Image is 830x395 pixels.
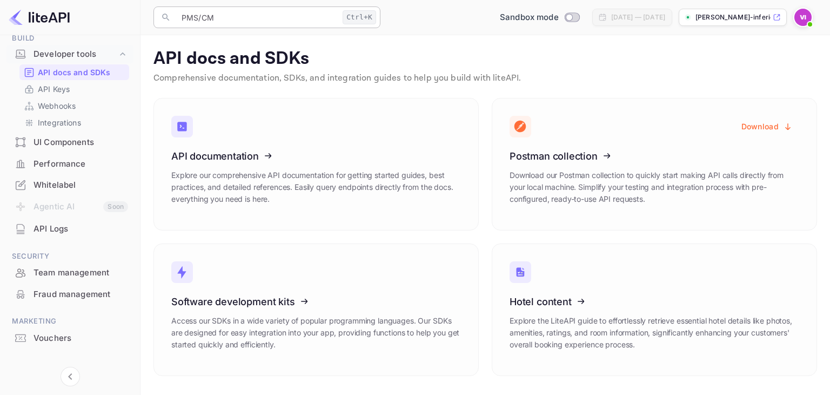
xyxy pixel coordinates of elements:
div: Fraud management [34,288,128,301]
div: Developer tools [34,48,117,61]
div: API Logs [6,219,133,240]
div: UI Components [6,132,133,153]
a: Webhooks [24,100,125,111]
p: Access our SDKs in a wide variety of popular programming languages. Our SDKs are designed for eas... [171,315,461,351]
a: Hotel contentExplore the LiteAPI guide to effortlessly retrieve essential hotel details like phot... [492,243,817,376]
div: API docs and SDKs [19,64,129,80]
a: Fraud management [6,284,133,304]
div: Vouchers [34,332,128,345]
div: Whitelabel [34,179,128,192]
input: Search (e.g. bookings, documentation) [175,6,338,28]
p: Comprehensive documentation, SDKs, and integration guides to help you build with liteAPI. [153,72,817,85]
span: Build [6,32,133,44]
a: Team management [6,262,133,282]
img: LiteAPI logo [9,9,70,26]
p: Integrations [38,117,81,128]
div: [DATE] — [DATE] [611,12,665,22]
span: Security [6,251,133,262]
div: Team management [34,267,128,279]
div: Fraud management [6,284,133,305]
div: Webhooks [19,98,129,114]
span: Marketing [6,315,133,327]
p: Download our Postman collection to quickly start making API calls directly from your local machin... [510,169,799,205]
button: Collapse navigation [61,367,80,386]
a: API docs and SDKs [24,67,125,78]
a: Performance [6,154,133,174]
div: Switch to Production mode [496,11,584,24]
p: API Keys [38,83,70,95]
a: API Keys [24,83,125,95]
div: Vouchers [6,328,133,349]
a: Vouchers [6,328,133,348]
h3: Postman collection [510,150,799,162]
a: API Logs [6,219,133,239]
div: Developer tools [6,45,133,64]
img: Vincent Cerill Inferido [794,9,812,26]
h3: API documentation [171,150,461,162]
a: UI Components [6,132,133,152]
a: Integrations [24,117,125,128]
div: Ctrl+K [343,10,376,24]
div: Performance [6,154,133,175]
span: Sandbox mode [500,11,559,24]
p: Explore the LiteAPI guide to effortlessly retrieve essential hotel details like photos, amenities... [510,315,799,351]
div: Performance [34,158,128,170]
div: Team management [6,262,133,284]
p: Explore our comprehensive API documentation for getting started guides, best practices, and detai... [171,169,461,205]
h3: Hotel content [510,296,799,307]
a: Software development kitsAccess our SDKs in a wide variety of popular programming languages. Our ... [153,243,479,376]
p: API docs and SDKs [38,67,111,78]
div: API Logs [34,223,128,235]
button: Download [735,116,799,137]
p: [PERSON_NAME]-inferid... [695,12,771,22]
div: API Keys [19,81,129,97]
div: UI Components [34,136,128,149]
p: API docs and SDKs [153,48,817,70]
a: API documentationExplore our comprehensive API documentation for getting started guides, best pra... [153,98,479,231]
a: Whitelabel [6,175,133,195]
div: Whitelabel [6,175,133,196]
h3: Software development kits [171,296,461,307]
p: Webhooks [38,100,76,111]
div: Integrations [19,115,129,130]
